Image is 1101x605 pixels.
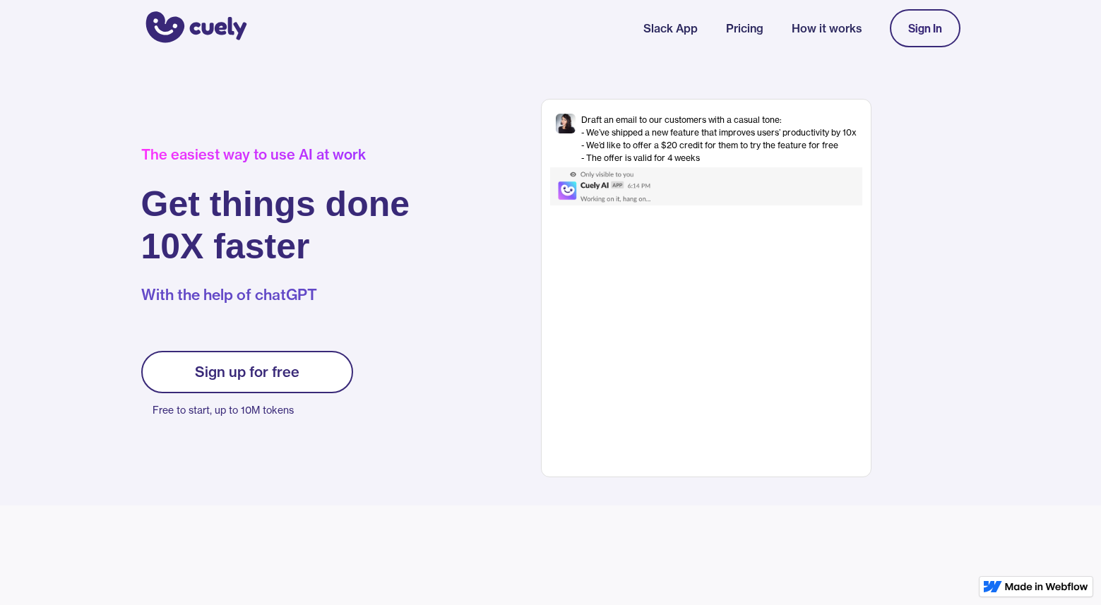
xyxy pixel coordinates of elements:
p: With the help of chatGPT [141,284,410,306]
a: How it works [792,20,862,37]
a: Pricing [726,20,763,37]
h1: Get things done 10X faster [141,183,410,268]
p: Free to start, up to 10M tokens [153,400,353,420]
a: Slack App [643,20,698,37]
a: Sign In [890,9,960,47]
div: Sign up for free [195,364,299,381]
div: Sign In [908,22,942,35]
img: Made in Webflow [1005,582,1088,591]
div: The easiest way to use AI at work [141,146,410,163]
a: Sign up for free [141,351,353,393]
div: Draft an email to our customers with a casual tone: - We’ve shipped a new feature that improves u... [581,114,857,164]
a: home [141,2,247,54]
